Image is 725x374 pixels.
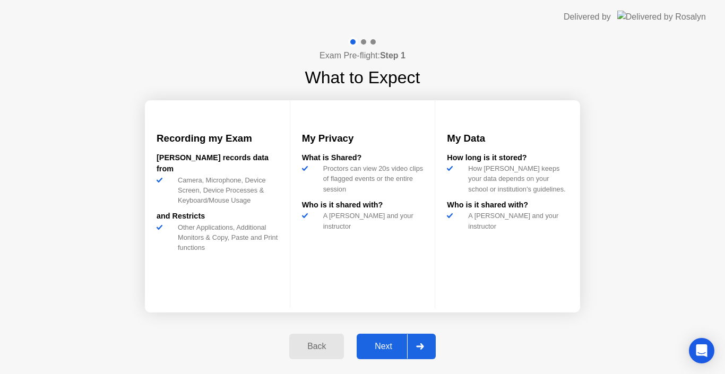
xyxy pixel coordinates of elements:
[447,131,568,146] h3: My Data
[319,211,424,231] div: A [PERSON_NAME] and your instructor
[447,152,568,164] div: How long is it stored?
[617,11,706,23] img: Delivered by Rosalyn
[464,163,568,194] div: How [PERSON_NAME] keeps your data depends on your school or institution’s guidelines.
[689,338,714,363] div: Open Intercom Messenger
[292,342,341,351] div: Back
[319,163,424,194] div: Proctors can view 20s video clips of flagged events or the entire session
[464,211,568,231] div: A [PERSON_NAME] and your instructor
[174,222,278,253] div: Other Applications, Additional Monitors & Copy, Paste and Print functions
[447,199,568,211] div: Who is it shared with?
[157,211,278,222] div: and Restricts
[302,131,424,146] h3: My Privacy
[357,334,436,359] button: Next
[305,65,420,90] h1: What to Expect
[174,175,278,206] div: Camera, Microphone, Device Screen, Device Processes & Keyboard/Mouse Usage
[302,152,424,164] div: What is Shared?
[380,51,405,60] b: Step 1
[289,334,344,359] button: Back
[564,11,611,23] div: Delivered by
[320,49,405,62] h4: Exam Pre-flight:
[157,131,278,146] h3: Recording my Exam
[360,342,407,351] div: Next
[302,199,424,211] div: Who is it shared with?
[157,152,278,175] div: [PERSON_NAME] records data from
